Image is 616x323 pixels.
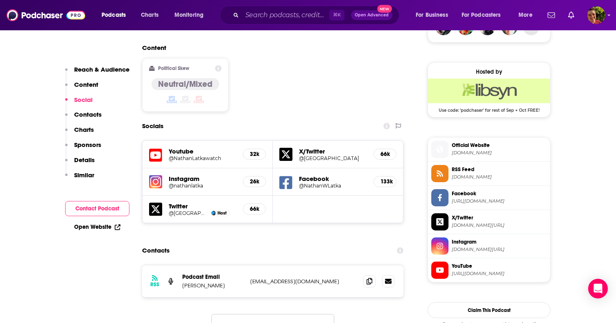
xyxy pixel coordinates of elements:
[169,202,236,210] h5: Twitter
[428,103,550,113] span: Use code: 'podchaser' for rest of Sep + Oct FREE!
[169,9,214,22] button: open menu
[452,271,547,277] span: https://www.youtube.com/@NathanLatkawatch
[452,190,547,197] span: Facebook
[217,210,226,216] span: Host
[74,141,101,149] p: Sponsors
[65,156,95,171] button: Details
[250,178,259,185] h5: 26k
[587,6,605,24] img: User Profile
[431,165,547,182] a: RSS Feed[DOMAIN_NAME]
[65,111,102,126] button: Contacts
[351,10,392,20] button: Open AdvancedNew
[250,278,357,285] p: [EMAIL_ADDRESS][DOMAIN_NAME]
[519,9,532,21] span: More
[299,183,367,189] a: @NathanWLatka
[182,273,244,280] p: Podcast Email
[452,214,547,221] span: X/Twitter
[250,151,259,158] h5: 32k
[428,68,550,75] div: Hosted by
[452,262,547,270] span: YouTube
[587,6,605,24] button: Show profile menu
[158,79,213,89] h4: Neutral/Mixed
[431,141,547,158] a: Official Website[DOMAIN_NAME]
[431,213,547,230] a: X/Twitter[DOMAIN_NAME][URL]
[65,96,93,111] button: Social
[169,147,236,155] h5: Youtube
[169,183,236,189] a: @nathanlatka
[431,237,547,255] a: Instagram[DOMAIN_NAME][URL]
[299,155,367,161] a: @[GEOGRAPHIC_DATA]
[565,8,577,22] a: Show notifications dropdown
[102,9,126,21] span: Podcasts
[174,9,204,21] span: Monitoring
[452,238,547,246] span: Instagram
[452,142,547,149] span: Official Website
[250,206,259,212] h5: 66k
[452,174,547,180] span: nathanlatkathetop.libsyn.com
[158,66,189,71] h2: Political Skew
[149,175,162,188] img: iconImage
[544,8,558,22] a: Show notifications dropdown
[169,155,236,161] a: @NathanLatkawatch
[141,9,159,21] span: Charts
[410,9,458,22] button: open menu
[452,246,547,253] span: instagram.com/nathanlatka
[142,243,170,258] h2: Contacts
[65,141,101,156] button: Sponsors
[329,10,344,20] span: ⌘ K
[452,166,547,173] span: RSS Feed
[65,201,129,216] button: Contact Podcast
[588,279,608,298] div: Open Intercom Messenger
[74,111,102,118] p: Contacts
[169,175,236,183] h5: Instagram
[74,81,98,88] p: Content
[242,9,329,22] input: Search podcasts, credits, & more...
[299,175,367,183] h5: Facebook
[211,211,216,215] img: Nathan Latka
[462,9,501,21] span: For Podcasters
[182,282,244,289] p: [PERSON_NAME]
[377,5,392,13] span: New
[65,66,129,81] button: Reach & Audience
[380,178,390,185] h5: 133k
[431,189,547,206] a: Facebook[URL][DOMAIN_NAME]
[169,210,208,216] a: @[GEOGRAPHIC_DATA]
[7,7,85,23] img: Podchaser - Follow, Share and Rate Podcasts
[428,79,550,103] img: Libsyn Deal: Use code: 'podchaser' for rest of Sep + Oct FREE!
[142,44,397,52] h2: Content
[452,198,547,204] span: https://www.facebook.com/NathanWLatka
[74,126,94,133] p: Charts
[380,151,390,158] h5: 66k
[65,171,94,186] button: Similar
[416,9,448,21] span: For Business
[456,9,513,22] button: open menu
[65,126,94,141] button: Charts
[96,9,136,22] button: open menu
[431,262,547,279] a: YouTube[URL][DOMAIN_NAME]
[74,156,95,164] p: Details
[452,222,547,228] span: twitter.com/NathanLatka
[65,81,98,96] button: Content
[299,147,367,155] h5: X/Twitter
[150,281,159,288] h3: RSS
[452,150,547,156] span: getlatka.com
[142,118,163,134] h2: Socials
[74,171,94,179] p: Similar
[587,6,605,24] span: Logged in as Marz
[227,6,407,25] div: Search podcasts, credits, & more...
[74,96,93,104] p: Social
[136,9,163,22] a: Charts
[74,66,129,73] p: Reach & Audience
[355,13,389,17] span: Open Advanced
[74,224,120,230] a: Open Website
[513,9,543,22] button: open menu
[428,79,550,112] a: Libsyn Deal: Use code: 'podchaser' for rest of Sep + Oct FREE!
[428,302,550,318] button: Claim This Podcast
